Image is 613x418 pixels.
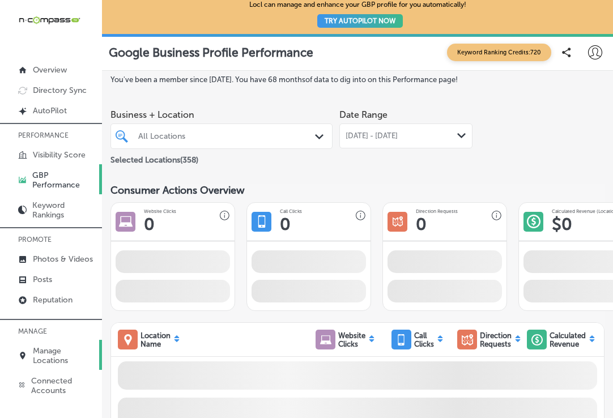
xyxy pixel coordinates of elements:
[552,214,572,234] h1: $ 0
[109,45,313,59] p: Google Business Profile Performance
[416,208,458,214] h3: Direction Requests
[339,109,388,120] label: Date Range
[249,1,466,33] p: Locl can manage and enhance your GBP profile for you automatically!
[138,131,316,141] div: All Locations
[33,275,52,284] p: Posts
[33,295,73,305] p: Reputation
[32,201,96,220] p: Keyword Rankings
[447,44,551,61] span: Keyword Ranking Credits: 720
[338,331,365,348] p: Website Clicks
[31,376,96,395] p: Connected Accounts
[280,214,291,234] h1: 0
[33,150,86,160] p: Visibility Score
[110,109,333,120] span: Business + Location
[280,208,302,214] h3: Call Clicks
[33,346,96,365] p: Manage Locations
[141,331,171,348] p: Location Name
[416,214,427,234] h1: 0
[144,214,155,234] h1: 0
[414,331,434,348] p: Call Clicks
[33,65,67,75] p: Overview
[33,254,93,264] p: Photos & Videos
[144,208,176,214] h3: Website Clicks
[317,14,403,28] button: TRY AUTOPILOT NOW
[110,184,245,197] span: Consumer Actions Overview
[110,151,198,165] p: Selected Locations ( 358 )
[33,86,87,95] p: Directory Sync
[33,106,67,116] p: AutoPilot
[346,131,398,140] span: [DATE] - [DATE]
[18,15,80,25] img: 660ab0bf-5cc7-4cb8-ba1c-48b5ae0f18e60NCTV_CLogo_TV_Black_-500x88.png
[32,170,95,190] p: GBP Performance
[480,331,512,348] p: Direction Requests
[550,331,586,348] p: Calculated Revenue
[110,75,605,84] label: You've been a member since [DATE] . You have 68 months of data to dig into on this Performance page!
